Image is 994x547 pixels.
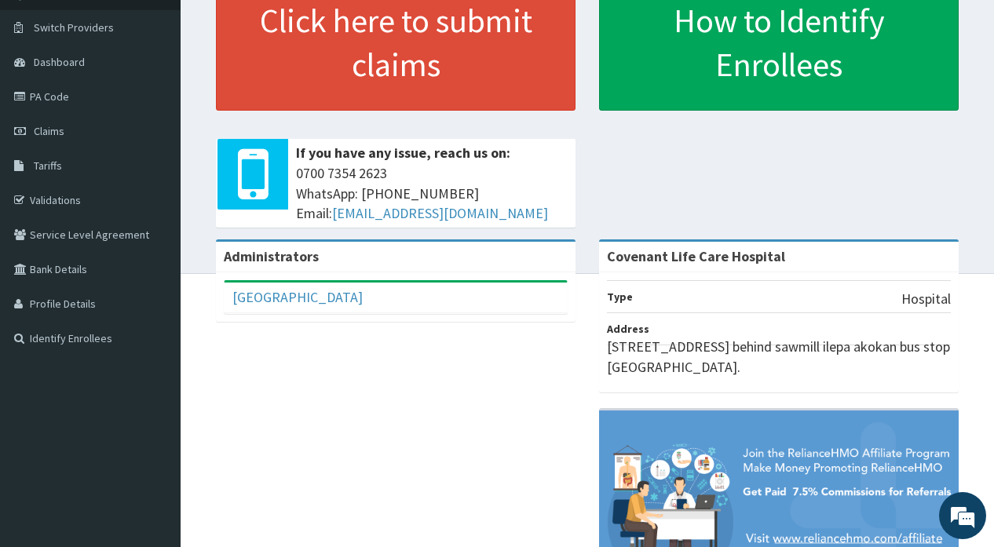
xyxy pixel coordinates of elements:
[607,290,633,304] b: Type
[29,78,64,118] img: d_794563401_company_1708531726252_794563401
[296,163,568,224] span: 0700 7354 2623 WhatsApp: [PHONE_NUMBER] Email:
[91,170,217,328] span: We're online!
[607,337,951,377] p: [STREET_ADDRESS] behind sawmill ilepa akokan bus stop [GEOGRAPHIC_DATA].
[34,55,85,69] span: Dashboard
[8,373,299,428] textarea: Type your message and hit 'Enter'
[232,288,363,306] a: [GEOGRAPHIC_DATA]
[34,20,114,35] span: Switch Providers
[258,8,295,46] div: Minimize live chat window
[34,124,64,138] span: Claims
[34,159,62,173] span: Tariffs
[901,289,951,309] p: Hospital
[82,88,264,108] div: Chat with us now
[332,204,548,222] a: [EMAIL_ADDRESS][DOMAIN_NAME]
[607,247,785,265] strong: Covenant Life Care Hospital
[607,322,649,336] b: Address
[224,247,319,265] b: Administrators
[296,144,510,162] b: If you have any issue, reach us on:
